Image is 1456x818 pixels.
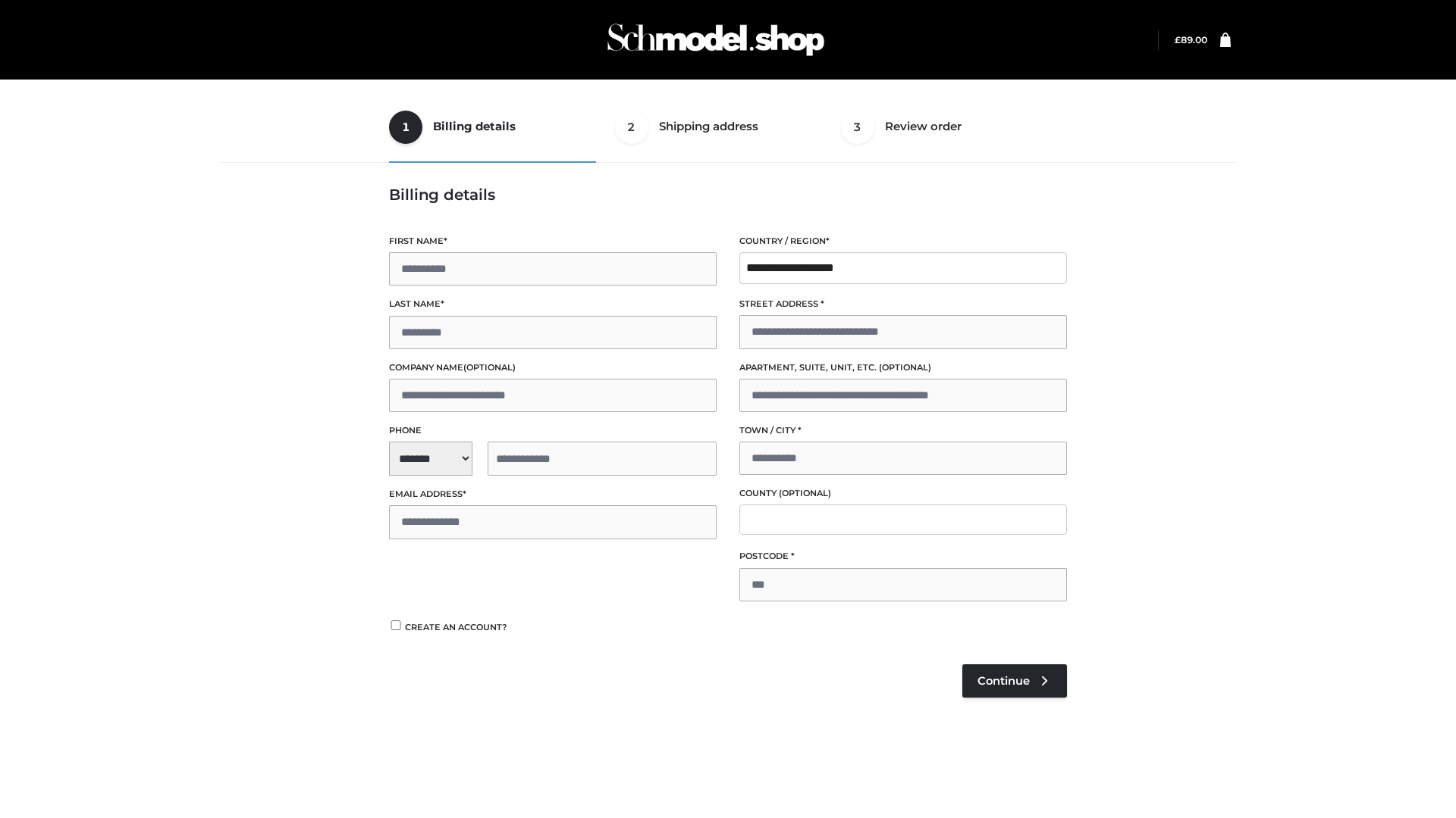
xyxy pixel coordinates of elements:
[779,488,831,498] span: (optional)
[405,622,507,632] span: Create an account?
[739,361,1067,375] label: Apartment, suite, unit, etc.
[389,234,717,248] label: First name
[389,361,717,375] label: Company name
[739,297,1067,311] label: Street address
[1175,34,1181,45] span: £
[389,620,403,630] input: Create an account?
[739,234,1067,248] label: Country / Region
[389,186,1067,204] h3: Billing details
[739,423,1067,438] label: Town / City
[739,549,1067,564] label: Postcode
[389,297,717,311] label: Last name
[389,487,717,501] label: Email address
[1175,34,1207,45] a: £89.00
[463,362,516,373] span: (optional)
[977,674,1030,688] span: Continue
[739,486,1067,501] label: County
[879,362,931,373] span: (optional)
[962,664,1067,698] a: Continue
[1175,34,1207,45] bdi: 89.00
[602,10,830,70] img: Schmodel Admin 964
[389,423,717,438] label: Phone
